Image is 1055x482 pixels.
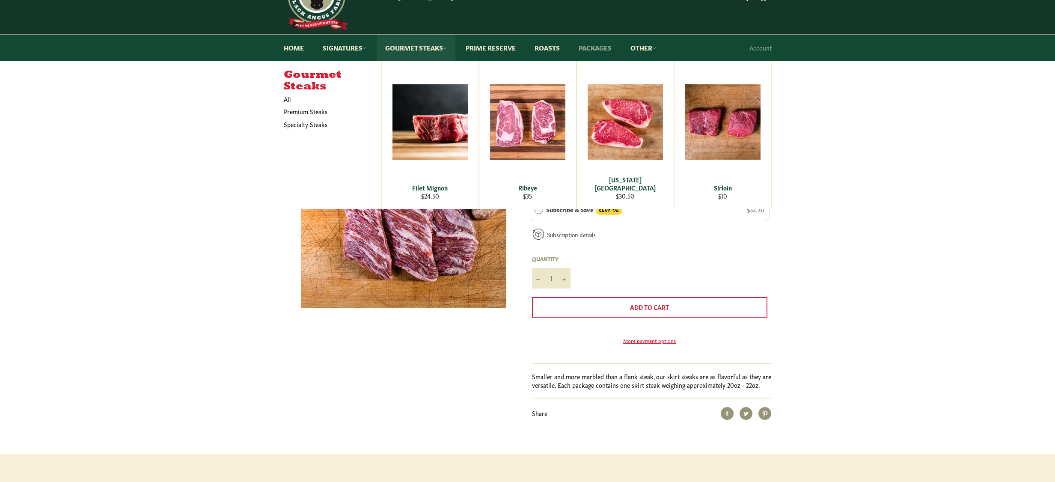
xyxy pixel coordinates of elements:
a: Sirloin Sirloin $10 [674,61,772,209]
img: Sirloin [685,84,761,160]
div: Sirloin [680,184,766,192]
div: $24.50 [387,192,473,200]
div: Subscribe & Save [535,205,543,214]
button: Reduce item quantity by one [532,268,545,289]
div: Filet Mignon [387,184,473,192]
div: $10 [680,192,766,200]
div: Ribeye [484,184,571,192]
a: Account [745,35,776,60]
p: Smaller and more marbled than a flank steak, our skirt steaks are as flavorful as they are versat... [532,372,772,389]
img: Ribeye [490,84,565,160]
a: Subscription details [547,230,596,238]
a: New York Strip [US_STATE][GEOGRAPHIC_DATA] $30.50 [577,61,674,209]
a: Ribeye Ribeye $35 [479,61,577,209]
div: [US_STATE][GEOGRAPHIC_DATA] [582,176,668,192]
a: Specialty Steaks [279,118,373,131]
a: All [279,93,381,105]
span: Add to Cart [630,303,669,311]
h5: Gourmet Steaks [284,69,381,93]
img: Filet Mignon [392,84,468,160]
a: Signatures [314,35,375,61]
a: Premium Steaks [279,105,373,118]
a: More payment options [532,337,767,344]
img: New York Strip [588,84,663,160]
span: SAVE 5% [596,207,622,215]
span: $32.30 [747,205,764,214]
label: Quantity [532,255,571,262]
div: $30.50 [582,192,668,200]
a: Other [622,35,665,61]
a: Filet Mignon Filet Mignon $24.50 [381,61,479,209]
div: $35 [484,192,571,200]
button: Increase item quantity by one [558,268,571,289]
button: Add to Cart [532,297,767,318]
a: Prime Reserve [457,35,524,61]
label: Subscribe & Save [546,205,622,215]
a: Roasts [526,35,568,61]
a: Home [275,35,312,61]
span: Share [532,409,547,417]
a: Packages [570,35,620,61]
a: Gourmet Steaks [377,35,455,61]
